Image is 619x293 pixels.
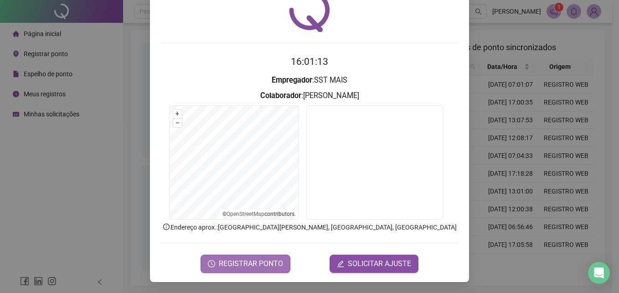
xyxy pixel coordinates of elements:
[208,260,215,267] span: clock-circle
[222,211,296,217] li: © contributors.
[161,74,458,86] h3: : SST MAIS
[348,258,411,269] span: SOLICITAR AJUSTE
[330,255,418,273] button: editSOLICITAR AJUSTE
[173,110,182,118] button: +
[161,222,458,232] p: Endereço aprox. : [GEOGRAPHIC_DATA][PERSON_NAME], [GEOGRAPHIC_DATA], [GEOGRAPHIC_DATA]
[161,90,458,102] h3: : [PERSON_NAME]
[162,223,170,231] span: info-circle
[291,56,328,67] time: 16:01:13
[201,255,290,273] button: REGISTRAR PONTO
[260,91,301,100] strong: Colaborador
[219,258,283,269] span: REGISTRAR PONTO
[272,76,312,84] strong: Empregador
[588,262,610,284] div: Open Intercom Messenger
[337,260,344,267] span: edit
[227,211,264,217] a: OpenStreetMap
[173,119,182,127] button: –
